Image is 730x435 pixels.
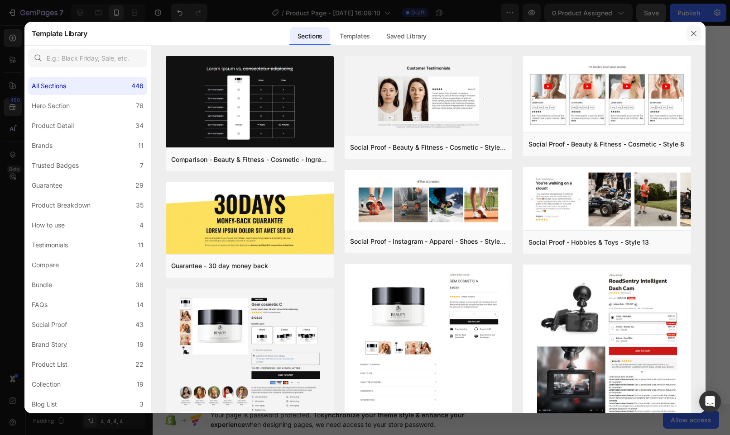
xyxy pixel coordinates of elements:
div: 43 [135,319,144,330]
div: 11 [138,140,144,151]
img: c19.png [166,56,334,149]
button: Add to cart [52,350,119,375]
div: Hero Section [32,100,70,111]
div: Trusted Badges [32,160,79,171]
div: 60 Days [129,172,157,185]
div: 1 Day [13,172,35,185]
div: 29 [135,180,144,191]
div: 4 [139,220,144,231]
input: E.g.: Black Friday, Sale, etc. [28,49,147,67]
img: sp30.png [345,170,513,232]
img: sp8.png [523,56,691,134]
img: pd11.png [345,264,513,414]
div: FAQs [32,299,48,310]
div: Social Proof - Instagram - Apparel - Shoes - Style 30 [350,236,507,247]
div: Comparison - Beauty & Fitness - Cosmetic - Ingredients - Style 19 [171,154,328,165]
div: Brand Story [32,339,67,350]
img: gempages_581204509187900329-de1731e3-4f1c-41ce-9564-0ff343fc6eca.png [48,280,62,299]
div: Brands [32,140,53,151]
h2: As Featured In [7,351,163,363]
div: Open Intercom Messenger [699,391,721,412]
div: 149,95 zł [94,348,107,378]
div: Social Proof - Hobbies & Toys - Style 13 [528,237,649,248]
div: How to use [32,220,65,231]
div: 76 [136,100,144,111]
div: Product List [32,359,67,370]
div: Add to cart [72,339,84,387]
h2: Template Library [32,22,87,45]
p: “My hair stopped shedding and started growing again. It feels thicker. Gemix really works!” [19,238,151,270]
div: 7 [140,160,144,171]
img: g30.png [166,182,334,255]
div: 36 [135,279,144,290]
div: 35 [136,200,144,211]
div: 19 [137,339,144,350]
div: 14 [137,299,144,310]
div: 3 [139,399,144,410]
p: Customer [68,291,121,298]
div: Blog List [32,399,57,410]
img: gempages_581204509187900329-d05314b8-c53b-4337-a0fb-1a682d848fae.svg [136,373,195,395]
div: Guarantee [32,180,62,191]
div: Social Proof - Beauty & Fitness - Cosmetic - Style 8 [528,139,684,150]
div: 34 [135,120,144,131]
div: Collection [32,379,61,390]
div: Social Proof - Beauty & Fitness - Cosmetic - Style 16 [350,142,507,153]
div: All Sections [32,80,66,91]
div: Testimonials [32,240,68,251]
div: 446 [131,80,144,91]
div: Product Breakdown [32,200,91,211]
div: 24 [135,260,144,270]
div: Guarantee - 30 day money back [171,260,268,271]
p: 🎁 LIMITED TIME - HAIR DAY SALE 🎁 [1,4,169,10]
div: Bundle [32,279,52,290]
p: [PERSON_NAME] [68,281,121,289]
div: 19 [137,379,144,390]
div: Social Proof [32,319,67,330]
div: Saved Library [379,27,434,45]
div: Compare [32,260,59,270]
div: 22 [135,359,144,370]
img: sp13.png [523,167,691,232]
div: Product Detail [32,120,74,131]
img: gempages_581204509187900329-51b774b9-e4fb-4d8e-8506-c206198368d4.svg [0,373,59,395]
div: 11 [138,240,144,251]
div: Sections [290,27,330,45]
img: sp16.png [345,56,513,137]
div: Templates [332,27,377,45]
